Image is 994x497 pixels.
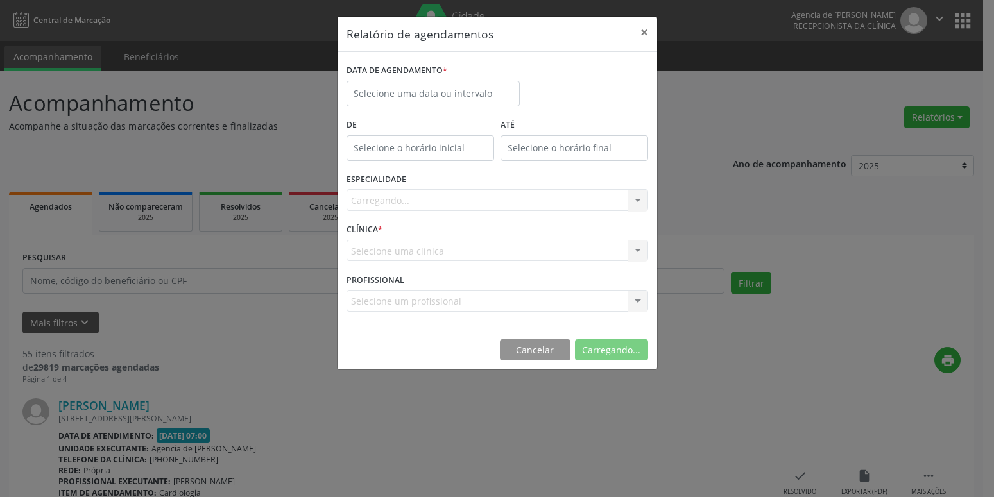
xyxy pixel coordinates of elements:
[347,61,447,81] label: DATA DE AGENDAMENTO
[347,170,406,190] label: ESPECIALIDADE
[347,26,493,42] h5: Relatório de agendamentos
[500,339,570,361] button: Cancelar
[347,81,520,106] input: Selecione uma data ou intervalo
[347,270,404,290] label: PROFISSIONAL
[501,115,648,135] label: ATÉ
[347,115,494,135] label: De
[347,220,382,240] label: CLÍNICA
[501,135,648,161] input: Selecione o horário final
[575,339,648,361] button: Carregando...
[631,17,657,48] button: Close
[347,135,494,161] input: Selecione o horário inicial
